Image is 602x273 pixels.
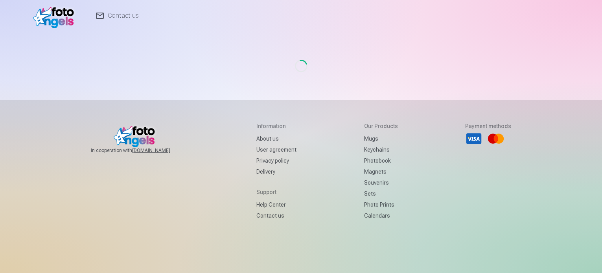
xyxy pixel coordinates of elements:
a: Contact us [256,210,296,221]
a: Photobook [364,155,398,166]
a: Privacy policy [256,155,296,166]
a: About us [256,133,296,144]
a: Mugs [364,133,398,144]
a: [DOMAIN_NAME] [132,147,189,154]
li: Mastercard [487,130,504,147]
a: Delivery [256,166,296,177]
a: Calendars [364,210,398,221]
h5: Information [256,122,296,130]
a: Magnets [364,166,398,177]
a: User agreement [256,144,296,155]
a: Photo prints [364,199,398,210]
h5: Support [256,188,296,196]
a: Sets [364,188,398,199]
img: /v1 [33,3,78,28]
span: In cooperation with [91,147,189,154]
h5: Our products [364,122,398,130]
a: Souvenirs [364,177,398,188]
li: Visa [465,130,482,147]
h5: Payment methods [465,122,511,130]
a: Keychains [364,144,398,155]
a: Help Center [256,199,296,210]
